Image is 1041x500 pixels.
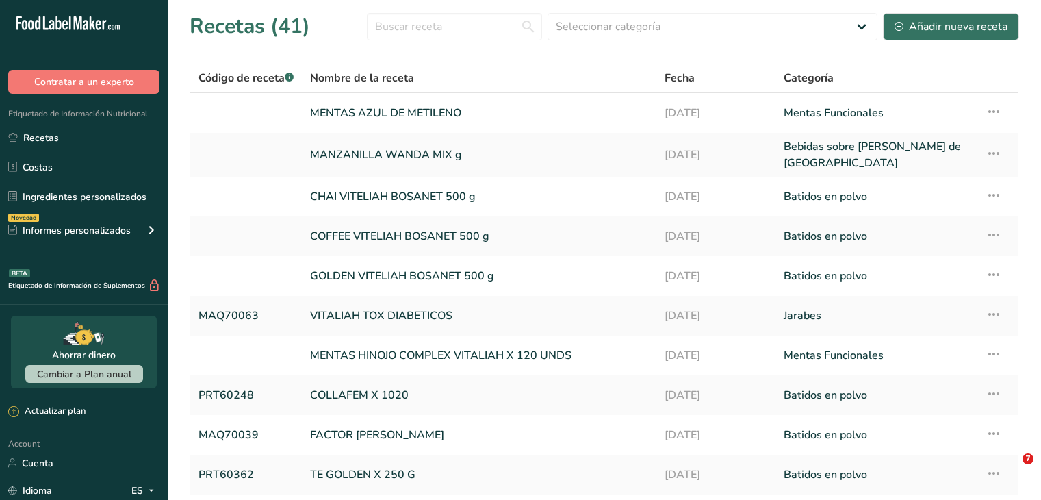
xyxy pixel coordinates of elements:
[784,301,969,330] a: Jarabes
[25,365,143,383] button: Cambiar a Plan anual
[665,301,767,330] a: [DATE]
[310,301,648,330] a: VITALIAH TOX DIABETICOS
[784,182,969,211] a: Batidos en polvo
[665,138,767,171] a: [DATE]
[310,138,648,171] a: MANZANILLA WANDA MIX g
[784,99,969,127] a: Mentas Funcionales
[310,70,414,86] span: Nombre de la receta
[895,18,1007,35] div: Añadir nueva receta
[994,453,1027,486] iframe: Intercom live chat
[198,381,294,410] a: PRT60248
[131,482,159,499] div: ES
[665,262,767,290] a: [DATE]
[8,214,39,222] div: Novedad
[198,421,294,449] a: MAQ70039
[37,368,131,381] span: Cambiar a Plan anual
[310,421,648,449] a: FACTOR [PERSON_NAME]
[784,341,969,370] a: Mentas Funcionales
[665,182,767,211] a: [DATE]
[665,341,767,370] a: [DATE]
[784,138,969,171] a: Bebidas sobre [PERSON_NAME] de [GEOGRAPHIC_DATA]
[665,460,767,489] a: [DATE]
[665,70,695,86] span: Fecha
[52,348,116,362] div: Ahorrar dinero
[784,421,969,449] a: Batidos en polvo
[310,182,648,211] a: CHAI VITELIAH BOSANET 500 g
[367,13,542,40] input: Buscar receta
[665,99,767,127] a: [DATE]
[784,70,834,86] span: Categoría
[8,70,159,94] button: Contratar a un experto
[310,381,648,410] a: COLLAFEM X 1020
[310,99,648,127] a: MENTAS AZUL DE METILENO
[784,222,969,251] a: Batidos en polvo
[8,223,131,238] div: Informes personalizados
[8,405,86,418] div: Actualizar plan
[198,301,294,330] a: MAQ70063
[310,262,648,290] a: GOLDEN VITELIAH BOSANET 500 g
[665,222,767,251] a: [DATE]
[310,341,648,370] a: MENTAS HINOJO COMPLEX VITALIAH X 120 UNDS
[310,460,648,489] a: TE GOLDEN X 250 G
[1023,453,1033,464] span: 7
[784,262,969,290] a: Batidos en polvo
[9,269,30,277] div: BETA
[190,11,310,42] h1: Recetas (41)
[665,421,767,449] a: [DATE]
[784,460,969,489] a: Batidos en polvo
[665,381,767,410] a: [DATE]
[784,381,969,410] a: Batidos en polvo
[198,71,294,86] span: Código de receta
[310,222,648,251] a: COFFEE VITELIAH BOSANET 500 g
[198,460,294,489] a: PRT60362
[883,13,1019,40] button: Añadir nueva receta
